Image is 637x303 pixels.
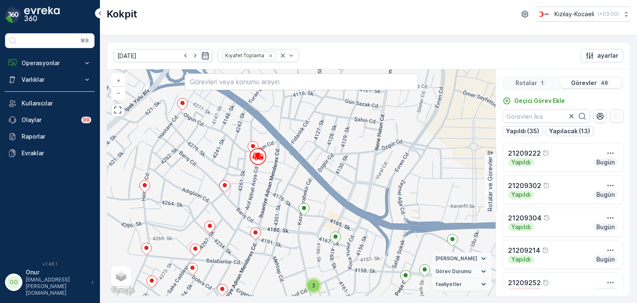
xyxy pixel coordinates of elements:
p: Olaylar [22,116,76,124]
img: logo_dark-DEwI_e13.png [24,7,60,23]
span: [PERSON_NAME] [435,255,477,262]
button: Kızılay-Kocaeli(+03:00) [537,7,630,22]
div: Yardım Araç İkonu [542,279,549,286]
div: Yardım Araç İkonu [543,182,549,189]
p: Yapıldı [511,223,532,231]
button: Yapıldı (35) [503,126,542,136]
p: 21209222 [508,148,541,158]
p: Bugün [596,158,615,166]
div: OO [7,276,20,289]
p: 99 [83,117,90,123]
p: 21209304 [508,213,542,223]
p: Rotalar [515,79,537,87]
p: Raporlar [22,132,91,141]
p: 48 [600,80,609,86]
p: Yapıldı (35) [506,127,539,135]
img: Google [109,285,136,296]
p: 21209214 [508,245,540,255]
div: 2 [305,277,322,294]
p: Kokpit [107,7,137,21]
input: Görevleri veya konumu arayın [185,73,418,90]
div: Kıyafet Toplama [223,51,265,59]
a: Yakınlaştır [112,74,124,87]
p: Kullanıcılar [22,99,91,108]
input: dd/mm/yyyy [114,49,213,62]
span: faaliyetler [435,281,462,288]
p: Operasyonlar [22,59,78,67]
a: Raporlar [5,128,95,145]
div: Remove Kıyafet Toplama [266,52,275,59]
span: Görev Durumu [435,268,471,275]
p: Rotalar ve Görevler [486,156,494,211]
input: Görevleri Ara [503,110,590,123]
a: Bu bölgeyi Google Haritalar'da açın (yeni pencerede açılır) [109,285,136,296]
p: ⌘B [80,37,89,44]
p: Kızılay-Kocaeli [554,10,594,18]
p: 1 [540,80,545,86]
p: Geçici Görev Ekle [514,97,565,105]
span: + [117,77,120,84]
a: Evraklar [5,145,95,161]
p: Evraklar [22,149,91,157]
img: logo [5,7,22,23]
p: 21209302 [508,181,541,191]
a: Uzaklaştır [112,87,124,99]
p: Yapıldı [511,191,532,199]
div: Yardım Araç İkonu [542,247,549,254]
button: Operasyonlar [5,55,95,71]
p: Bugün [596,288,615,296]
a: Kullanıcılar [5,95,95,112]
p: Bugün [596,191,615,199]
p: Onur [26,268,87,276]
p: Yapıldı [511,158,532,166]
button: OOOnur[EMAIL_ADDRESS][PERSON_NAME][DOMAIN_NAME] [5,268,95,296]
button: Varlıklar [5,71,95,88]
p: Yapılacak (13) [549,127,590,135]
summary: [PERSON_NAME] [432,252,491,265]
summary: faaliyetler [432,278,491,291]
span: 2 [312,282,315,288]
img: k%C4%B1z%C4%B1lay_0jL9uU1.png [537,10,551,19]
p: 21209252 [508,278,541,288]
summary: Görev Durumu [432,265,491,278]
div: Yardım Araç İkonu [542,150,549,156]
p: Yapıldı [511,255,532,264]
p: Yapılacak [511,288,540,296]
div: Yardım Araç İkonu [543,215,550,221]
a: Geçici Görev Ekle [503,97,565,105]
a: Layers [112,267,130,285]
span: v 1.48.1 [5,261,95,266]
button: Yapılacak (13) [546,126,593,136]
span: − [117,89,121,96]
p: Görevler [571,79,597,87]
p: Bugün [596,223,615,231]
p: ayarlar [597,51,618,60]
p: ( +03:00 ) [598,11,619,17]
p: [EMAIL_ADDRESS][PERSON_NAME][DOMAIN_NAME] [26,276,87,296]
a: Olaylar99 [5,112,95,128]
p: Bugün [596,255,615,264]
button: ayarlar [581,49,623,62]
p: Varlıklar [22,76,78,84]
